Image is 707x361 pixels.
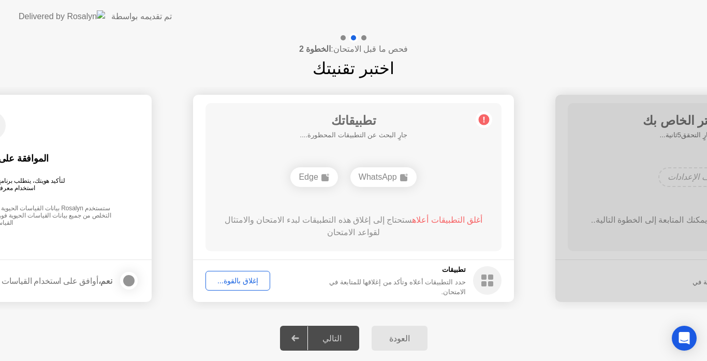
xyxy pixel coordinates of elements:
div: Edge [290,167,337,187]
button: العودة [372,326,428,351]
div: إغلاق بالقوة... [209,277,267,285]
button: إغلاق بالقوة... [205,271,270,291]
div: ستحتاج إلى إغلاق هذه التطبيقات لبدء الامتحان والامتثال لقواعد الامتحان [220,214,487,239]
div: العودة [375,334,424,343]
div: تم تقديمه بواسطة [111,10,172,23]
h5: جارٍ البحث عن التطبيقات المحظورة.... [300,130,407,140]
div: حدد التطبيقات أعلاه وتأكد من إغلاقها للمتابعة في الامتحان. [309,277,466,297]
div: WhatsApp [350,167,417,187]
b: الخطوة 2 [299,45,331,53]
strong: نعم، [98,277,112,285]
h5: تطبيقات [309,265,466,275]
h1: تطبيقاتك [300,111,407,130]
span: أغلق التطبيقات أعلاه [412,215,482,224]
div: التالي [308,334,356,343]
img: Delivered by Rosalyn [19,10,105,22]
button: التالي [280,326,359,351]
h4: فحص ما قبل الامتحان: [299,43,408,55]
div: Open Intercom Messenger [672,326,697,351]
h1: اختبر تقنيتك [313,56,394,81]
